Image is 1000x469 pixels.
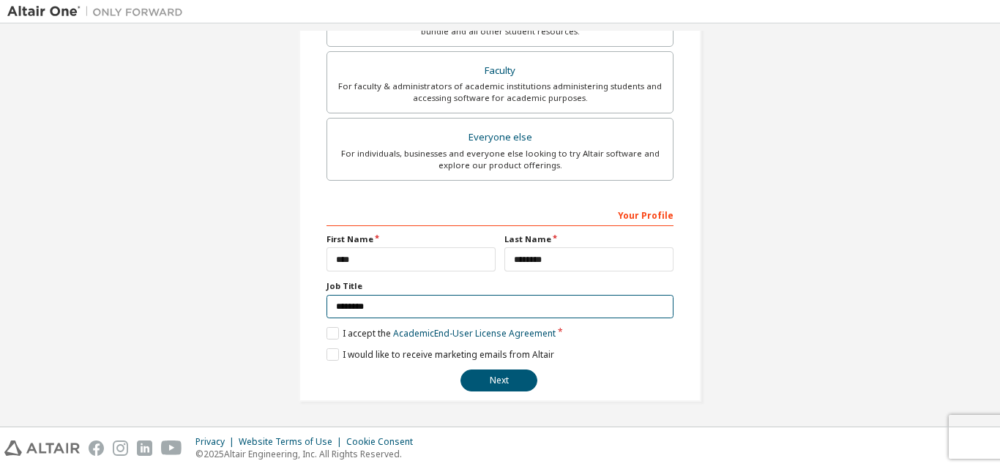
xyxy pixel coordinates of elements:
[195,448,422,460] p: © 2025 Altair Engineering, Inc. All Rights Reserved.
[346,436,422,448] div: Cookie Consent
[504,233,673,245] label: Last Name
[195,436,239,448] div: Privacy
[89,440,104,456] img: facebook.svg
[336,61,664,81] div: Faculty
[336,148,664,171] div: For individuals, businesses and everyone else looking to try Altair software and explore our prod...
[239,436,346,448] div: Website Terms of Use
[161,440,182,456] img: youtube.svg
[336,80,664,104] div: For faculty & administrators of academic institutions administering students and accessing softwa...
[460,369,537,391] button: Next
[137,440,152,456] img: linkedin.svg
[393,327,556,339] a: Academic End-User License Agreement
[4,440,80,456] img: altair_logo.svg
[327,203,673,226] div: Your Profile
[327,280,673,292] label: Job Title
[327,348,554,361] label: I would like to receive marketing emails from Altair
[327,233,496,245] label: First Name
[327,327,556,339] label: I accept the
[7,4,190,19] img: Altair One
[336,127,664,148] div: Everyone else
[113,440,128,456] img: instagram.svg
